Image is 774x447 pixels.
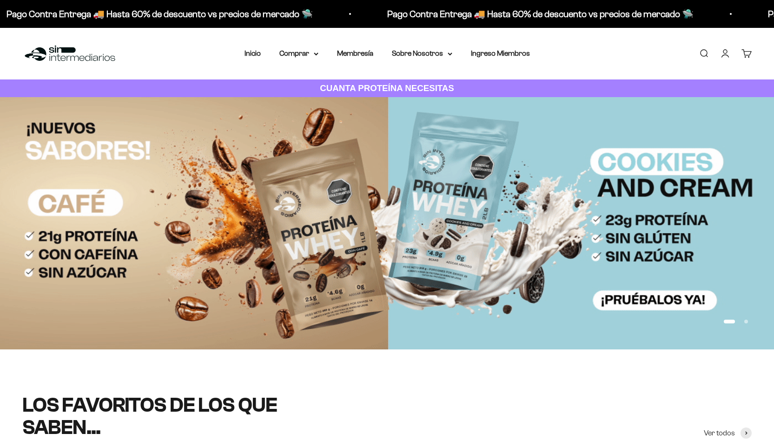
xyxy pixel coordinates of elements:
a: Ingreso Miembros [471,49,530,57]
summary: Comprar [279,47,318,59]
a: Inicio [245,49,261,57]
p: Pago Contra Entrega 🚚 Hasta 60% de descuento vs precios de mercado 🛸 [386,7,692,21]
span: Ver todos [704,427,735,439]
a: Membresía [337,49,373,57]
a: Ver todos [704,427,752,439]
split-lines: LOS FAVORITOS DE LOS QUE SABEN... [22,394,277,439]
summary: Sobre Nosotros [392,47,452,59]
p: Pago Contra Entrega 🚚 Hasta 60% de descuento vs precios de mercado 🛸 [5,7,311,21]
strong: CUANTA PROTEÍNA NECESITAS [320,83,454,93]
